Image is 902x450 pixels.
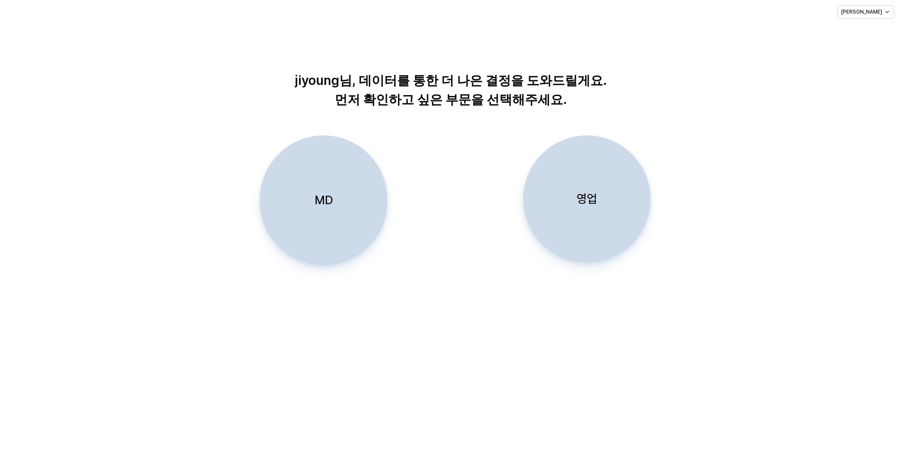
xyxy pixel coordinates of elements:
[260,135,387,265] button: MD
[523,135,651,263] button: 영업
[577,191,597,207] p: 영업
[841,8,882,15] p: [PERSON_NAME]
[837,5,894,19] button: [PERSON_NAME]
[314,192,333,208] p: MD
[234,71,668,109] p: jiyoung님, 데이터를 통한 더 나은 결정을 도와드릴게요. 먼저 확인하고 싶은 부문을 선택해주세요.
